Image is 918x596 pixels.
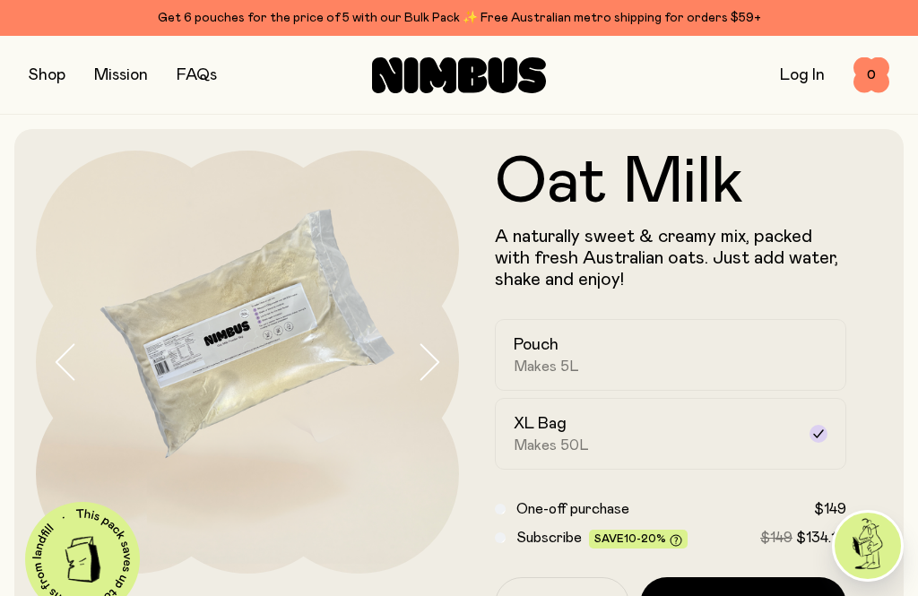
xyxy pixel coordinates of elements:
button: 0 [853,57,889,93]
h1: Oat Milk [495,151,846,215]
img: illustration-carton.png [53,530,113,590]
span: Subscribe [516,531,582,545]
a: FAQs [177,67,217,83]
span: 10-20% [624,533,666,544]
span: Save [594,533,682,547]
h2: XL Bag [514,413,567,435]
a: Mission [94,67,148,83]
img: agent [835,513,901,579]
span: One-off purchase [516,502,629,516]
span: $149 [814,502,846,516]
span: Makes 50L [514,436,589,454]
a: Log In [780,67,825,83]
span: $149 [760,531,792,545]
span: Makes 5L [514,358,579,376]
h2: Pouch [514,334,559,356]
div: Get 6 pouches for the price of 5 with our Bulk Pack ✨ Free Australian metro shipping for orders $59+ [29,7,889,29]
span: $134.10 [796,531,846,545]
p: A naturally sweet & creamy mix, packed with fresh Australian oats. Just add water, shake and enjoy! [495,226,846,290]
